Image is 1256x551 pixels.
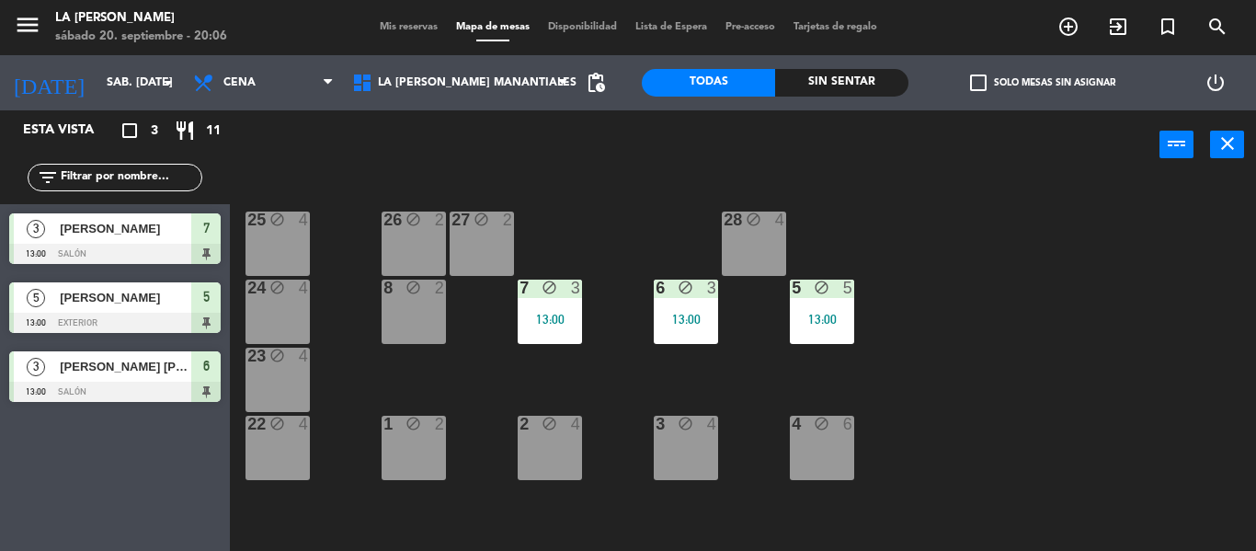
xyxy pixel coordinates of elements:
span: 7 [203,217,210,239]
div: 3 [707,280,718,296]
div: Todas [642,69,775,97]
div: 25 [247,212,248,228]
i: arrow_drop_down [157,72,179,94]
div: 22 [247,416,248,432]
i: block [814,416,829,431]
span: 11 [206,121,221,142]
span: Mis reservas [371,22,447,32]
div: 4 [775,212,786,228]
i: restaurant [174,120,196,142]
div: 3 [656,416,657,432]
button: close [1210,131,1244,158]
div: 2 [435,212,446,228]
div: LA [PERSON_NAME] [55,9,227,28]
button: power_input [1159,131,1193,158]
i: block [269,416,285,431]
i: filter_list [37,166,59,189]
span: Disponibilidad [539,22,626,32]
i: block [269,348,285,363]
i: block [405,280,421,295]
i: exit_to_app [1107,16,1129,38]
span: 3 [151,121,158,142]
div: 4 [299,280,310,296]
div: 4 [571,416,582,432]
span: 6 [203,355,210,377]
span: Tarjetas de regalo [784,22,886,32]
i: block [269,212,285,227]
span: 3 [27,220,45,238]
div: 2 [435,280,446,296]
div: 27 [451,212,452,228]
span: Cena [223,76,256,89]
span: 5 [27,289,45,307]
div: Sin sentar [775,69,908,97]
i: search [1206,16,1228,38]
input: Filtrar por nombre... [59,167,201,188]
span: Mapa de mesas [447,22,539,32]
span: 3 [27,358,45,376]
span: pending_actions [585,72,607,94]
div: 4 [299,212,310,228]
div: 24 [247,280,248,296]
div: 13:00 [654,313,718,326]
i: block [542,416,557,431]
div: 2 [435,416,446,432]
div: 23 [247,348,248,364]
span: [PERSON_NAME] [60,219,191,238]
div: 4 [299,416,310,432]
div: 8 [383,280,384,296]
label: Solo mesas sin asignar [970,75,1115,91]
div: 1 [383,416,384,432]
i: block [678,416,693,431]
div: 2 [503,212,514,228]
i: menu [14,11,41,39]
i: block [474,212,489,227]
span: Lista de Espera [626,22,716,32]
i: crop_square [119,120,141,142]
div: 3 [571,280,582,296]
div: 13:00 [790,313,854,326]
i: close [1216,132,1239,155]
i: power_settings_new [1205,72,1227,94]
i: block [269,280,285,295]
i: block [542,280,557,295]
div: 6 [656,280,657,296]
i: block [814,280,829,295]
div: 4 [707,416,718,432]
span: [PERSON_NAME] [PERSON_NAME] [60,357,191,376]
button: menu [14,11,41,45]
div: 4 [299,348,310,364]
i: block [405,416,421,431]
span: [PERSON_NAME] [60,288,191,307]
span: Pre-acceso [716,22,784,32]
div: 7 [520,280,520,296]
i: power_input [1166,132,1188,155]
span: La [PERSON_NAME] Manantiales [378,76,577,89]
div: 2 [520,416,520,432]
div: 5 [843,280,854,296]
span: 5 [203,286,210,308]
i: block [405,212,421,227]
i: turned_in_not [1157,16,1179,38]
i: add_circle_outline [1057,16,1079,38]
div: Esta vista [9,120,132,142]
div: sábado 20. septiembre - 20:06 [55,28,227,46]
div: 26 [383,212,384,228]
div: 6 [843,416,854,432]
span: check_box_outline_blank [970,75,987,91]
div: 13:00 [518,313,582,326]
i: block [746,212,761,227]
i: block [678,280,693,295]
